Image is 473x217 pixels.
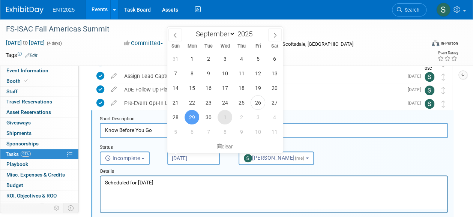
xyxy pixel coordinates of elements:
span: October 4, 2025 [267,110,282,124]
span: (4 days) [46,41,62,46]
i: Move task [441,73,445,81]
div: Details [100,165,448,175]
span: [DATE] [408,100,425,106]
span: Fri [250,44,266,49]
span: [PERSON_NAME] [244,155,306,161]
a: Event Information [0,66,78,76]
iframe: Rich Text Area [101,176,447,209]
span: Asset Reservations [6,109,51,115]
button: Committed [122,39,166,47]
div: ADE Follow Up Plan [120,83,403,96]
span: September 27, 2025 [267,95,282,110]
span: September 14, 2025 [168,81,183,95]
i: Move task [441,87,445,94]
span: September 25, 2025 [234,95,249,110]
span: September 18, 2025 [234,81,249,95]
span: Thu [233,44,250,49]
span: September 23, 2025 [201,95,216,110]
span: Travel Reservations [6,99,52,105]
span: (me) [295,156,305,161]
div: Status [100,144,156,151]
span: September 30, 2025 [201,110,216,124]
span: September 21, 2025 [168,95,183,110]
span: Wed [217,44,233,49]
span: October 9, 2025 [234,124,249,139]
span: October 3, 2025 [251,110,265,124]
a: Staff [0,87,78,97]
span: September 22, 2025 [185,95,199,110]
a: Shipments [0,128,78,138]
span: October 1, 2025 [218,110,232,124]
a: Playbook [0,159,78,169]
span: October 11, 2025 [267,124,282,139]
img: Stephanie Silva [425,85,434,95]
span: [DATE] [408,73,425,79]
span: September 1, 2025 [185,51,199,66]
a: edit [107,86,120,93]
span: September 15, 2025 [185,81,199,95]
span: Shipments [6,130,32,136]
a: Search [392,3,426,16]
a: Asset Reservations [0,107,78,117]
input: Name of task or a short description [100,123,448,138]
select: Month [192,29,235,39]
span: September 12, 2025 [251,66,265,81]
span: 91% [21,151,31,157]
span: Tasks [6,151,31,157]
span: September 26, 2025 [251,95,265,110]
span: Sponsorships [6,141,39,147]
span: Staff [6,88,18,94]
span: ROI, Objectives & ROO [6,193,57,199]
span: Giveaways [6,120,31,126]
span: September 17, 2025 [218,81,232,95]
a: Travel Reservations [0,97,78,107]
span: August 31, 2025 [168,51,183,66]
span: September 28, 2025 [168,110,183,124]
span: September 2, 2025 [201,51,216,66]
img: Stephanie Silva [436,3,450,17]
span: September 19, 2025 [251,81,265,95]
span: September 8, 2025 [185,66,199,81]
span: September 4, 2025 [234,51,249,66]
div: Assign Lead Capture Licenses [120,70,403,82]
span: Attachments [6,203,46,209]
span: September 24, 2025 [218,95,232,110]
span: September 29, 2025 [185,110,199,124]
span: Booth [6,78,29,84]
img: ExhibitDay [6,6,44,14]
span: Incomplete [105,155,140,161]
span: to [22,40,29,46]
span: September 3, 2025 [218,51,232,66]
button: Incomplete [100,151,150,165]
a: Attachments17 [0,201,78,211]
div: Event Rating [437,51,458,55]
span: 17 [38,203,46,209]
img: Format-Inperson.png [432,40,439,46]
a: Booth [0,76,78,86]
span: October 2, 2025 [234,110,249,124]
a: edit [107,100,120,106]
td: Personalize Event Tab Strip [50,203,63,213]
span: September 13, 2025 [267,66,282,81]
div: Event Format [392,39,458,50]
span: October 6, 2025 [185,124,199,139]
span: Playbook [6,161,28,167]
span: September 10, 2025 [218,66,232,81]
span: Mon [184,44,200,49]
span: Tue [200,44,217,49]
span: September 7, 2025 [168,66,183,81]
span: October 7, 2025 [201,124,216,139]
span: Search [402,7,419,13]
div: FS-ISAC Fall Americas Summit [3,22,419,36]
span: Event Information [6,67,48,73]
span: September 11, 2025 [234,66,249,81]
a: Budget [0,180,78,190]
span: Misc. Expenses & Credits [6,172,65,178]
td: Toggle Event Tabs [63,203,79,213]
span: September 5, 2025 [251,51,265,66]
span: September 20, 2025 [267,81,282,95]
span: [DATE] [DATE] [6,39,45,46]
span: October 10, 2025 [251,124,265,139]
div: In-Person [440,40,458,46]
